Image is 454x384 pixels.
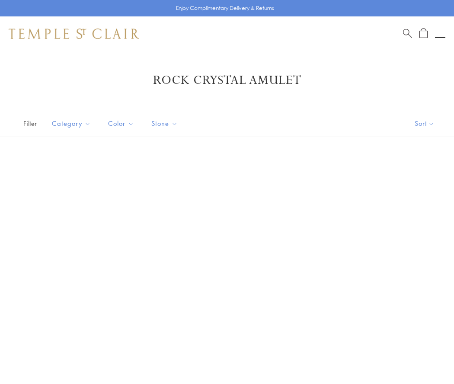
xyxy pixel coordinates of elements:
[102,114,141,133] button: Color
[403,28,412,39] a: Search
[22,73,432,88] h1: Rock Crystal Amulet
[145,114,184,133] button: Stone
[45,114,97,133] button: Category
[435,29,445,39] button: Open navigation
[104,118,141,129] span: Color
[395,110,454,137] button: Show sort by
[147,118,184,129] span: Stone
[48,118,97,129] span: Category
[9,29,139,39] img: Temple St. Clair
[176,4,274,13] p: Enjoy Complimentary Delivery & Returns
[419,28,428,39] a: Open Shopping Bag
